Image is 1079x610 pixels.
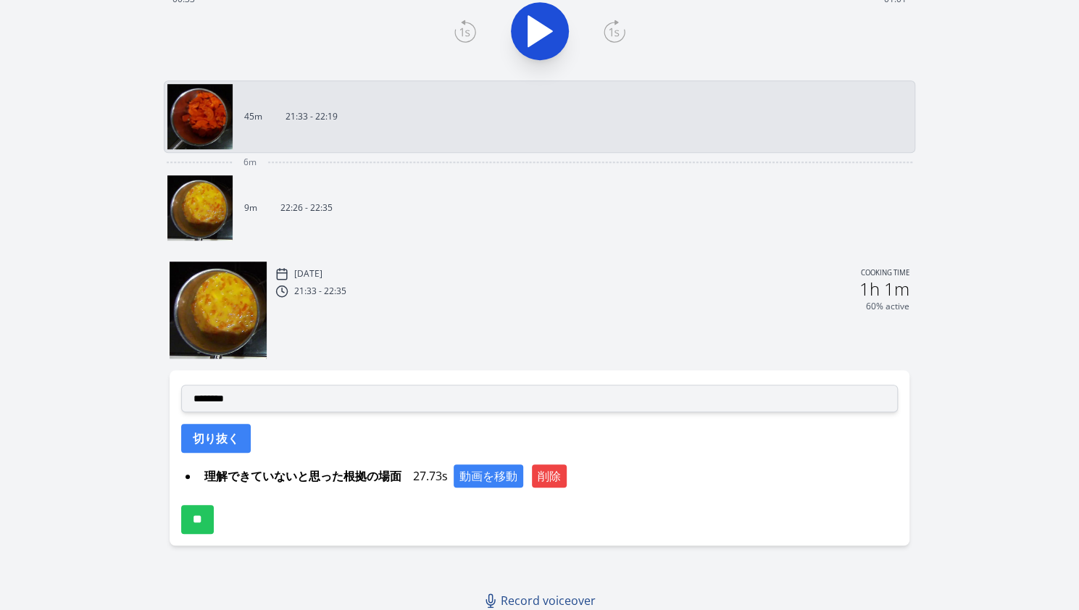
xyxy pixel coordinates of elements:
img: 250927123433_thumb.jpeg [167,84,233,149]
p: 22:26 - 22:35 [280,202,333,214]
p: [DATE] [294,268,322,280]
span: 6m [243,156,257,168]
p: 21:33 - 22:19 [286,111,338,122]
div: 27.73s [199,464,898,488]
p: 9m [244,202,257,214]
p: 45m [244,111,262,122]
img: 250927132645_thumb.jpeg [167,175,233,241]
p: Cooking time [861,267,909,280]
button: 削除 [532,464,567,488]
img: 250927132645_thumb.jpeg [170,262,267,359]
p: 21:33 - 22:35 [294,285,346,297]
button: 動画を移動 [454,464,523,488]
span: 理解できていないと思った根拠の場面 [199,464,407,488]
p: 60% active [866,301,909,312]
button: 切り抜く [181,424,251,453]
span: Record voiceover [501,592,596,609]
h2: 1h 1m [859,280,909,298]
